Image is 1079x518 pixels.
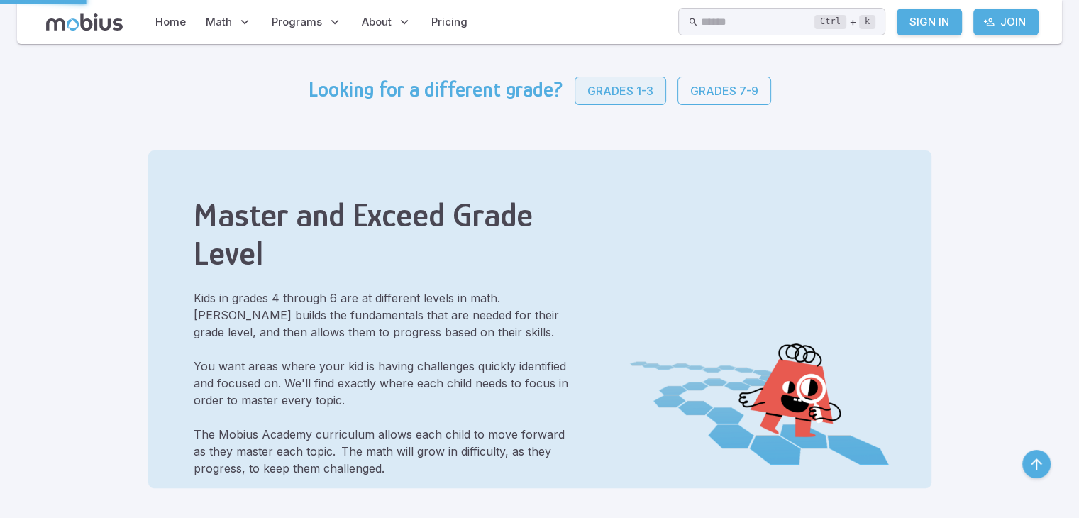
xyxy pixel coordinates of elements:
p: You want areas where your kid is having challenges quickly identified and focused on. We'll find ... [194,358,580,409]
a: Pricing [427,6,472,38]
a: Sign In [897,9,962,35]
h2: Master and Exceed Grade Level [194,196,580,272]
span: About [362,14,392,30]
p: Kids in grades 4 through 6 are at different levels in math. [PERSON_NAME] builds the fundamentals... [194,290,580,341]
a: Join [973,9,1039,35]
kbd: k [859,15,875,29]
a: Grades 1-3 [575,77,666,105]
kbd: Ctrl [814,15,846,29]
p: Grades 1-3 [587,82,653,99]
img: Master and Exceed Grade Level [625,184,897,488]
h3: Looking for a different grade? [309,77,563,105]
p: The Mobius Academy curriculum allows each child to move forward as they master each topic. The ma... [194,426,580,477]
div: + [814,13,875,31]
span: Programs [272,14,322,30]
p: Grades 7-9 [690,82,758,99]
a: Home [151,6,190,38]
span: Math [206,14,232,30]
a: Grades 7-9 [677,77,771,105]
